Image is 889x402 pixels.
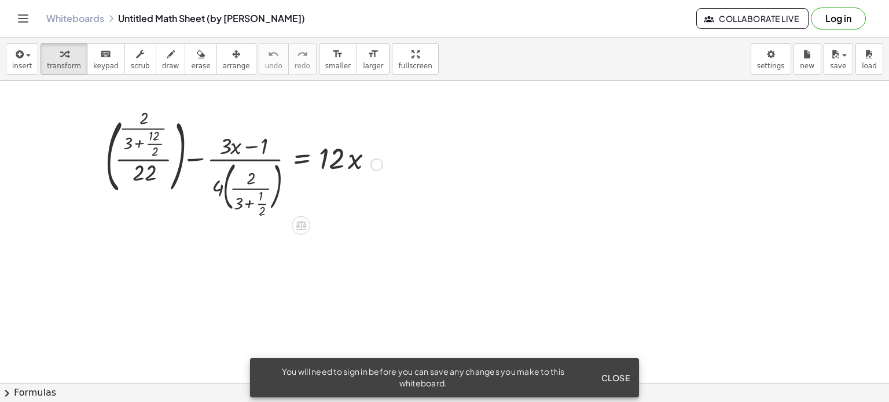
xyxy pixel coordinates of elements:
[363,62,383,70] span: larger
[696,8,809,29] button: Collaborate Live
[14,9,32,28] button: Toggle navigation
[93,62,119,70] span: keypad
[368,47,379,61] i: format_size
[295,62,310,70] span: redo
[357,43,390,75] button: format_sizelarger
[47,62,81,70] span: transform
[601,373,630,383] span: Close
[191,62,210,70] span: erase
[87,43,125,75] button: keyboardkeypad
[757,62,785,70] span: settings
[223,62,250,70] span: arrange
[288,43,317,75] button: redoredo
[830,62,846,70] span: save
[811,8,866,29] button: Log in
[392,43,438,75] button: fullscreen
[706,13,799,24] span: Collaborate Live
[332,47,343,61] i: format_size
[268,47,279,61] i: undo
[292,216,310,234] div: Apply the same math to both sides of the equation
[800,62,814,70] span: new
[596,367,634,388] button: Close
[824,43,853,75] button: save
[162,62,179,70] span: draw
[12,62,32,70] span: insert
[131,62,150,70] span: scrub
[100,47,111,61] i: keyboard
[216,43,256,75] button: arrange
[751,43,791,75] button: settings
[265,62,282,70] span: undo
[185,43,216,75] button: erase
[325,62,351,70] span: smaller
[46,13,104,24] a: Whiteboards
[156,43,186,75] button: draw
[259,43,289,75] button: undoundo
[398,62,432,70] span: fullscreen
[855,43,883,75] button: load
[259,366,587,389] div: You will need to sign in before you can save any changes you make to this whiteboard.
[124,43,156,75] button: scrub
[41,43,87,75] button: transform
[319,43,357,75] button: format_sizesmaller
[297,47,308,61] i: redo
[6,43,38,75] button: insert
[862,62,877,70] span: load
[794,43,821,75] button: new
